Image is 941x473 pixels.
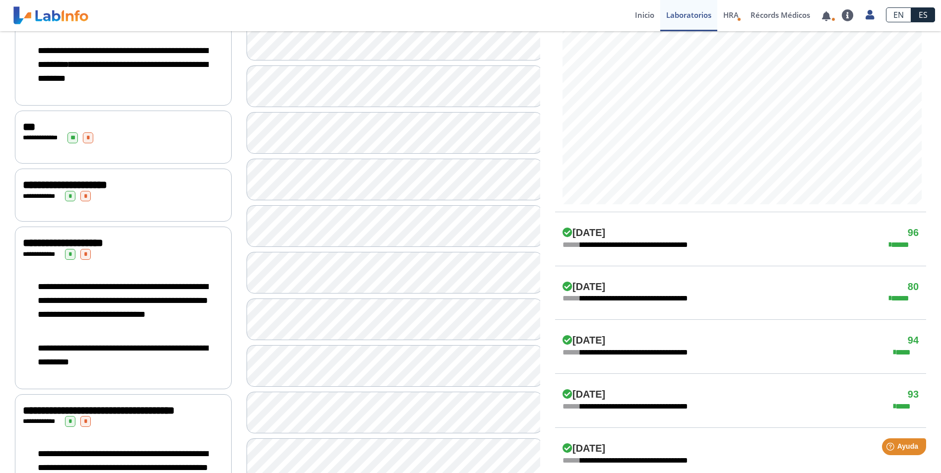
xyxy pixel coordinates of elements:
[911,7,935,22] a: ES
[563,227,605,239] h4: [DATE]
[908,335,919,347] h4: 94
[908,389,919,401] h4: 93
[563,335,605,347] h4: [DATE]
[853,434,930,462] iframe: Help widget launcher
[723,10,739,20] span: HRA
[908,281,919,293] h4: 80
[908,227,919,239] h4: 96
[563,443,605,455] h4: [DATE]
[886,7,911,22] a: EN
[563,281,605,293] h4: [DATE]
[563,389,605,401] h4: [DATE]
